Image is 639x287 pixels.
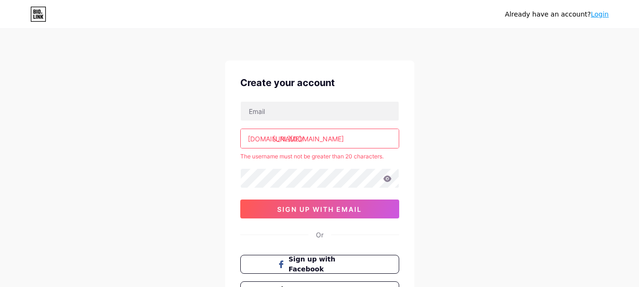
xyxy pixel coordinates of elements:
[277,205,362,213] span: sign up with email
[241,102,399,121] input: Email
[240,200,399,218] button: sign up with email
[289,254,362,274] span: Sign up with Facebook
[240,255,399,274] button: Sign up with Facebook
[240,76,399,90] div: Create your account
[591,10,609,18] a: Login
[316,230,324,240] div: Or
[240,152,399,161] div: The username must not be greater than 20 characters.
[241,129,399,148] input: username
[248,134,304,144] div: [DOMAIN_NAME]/
[505,9,609,19] div: Already have an account?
